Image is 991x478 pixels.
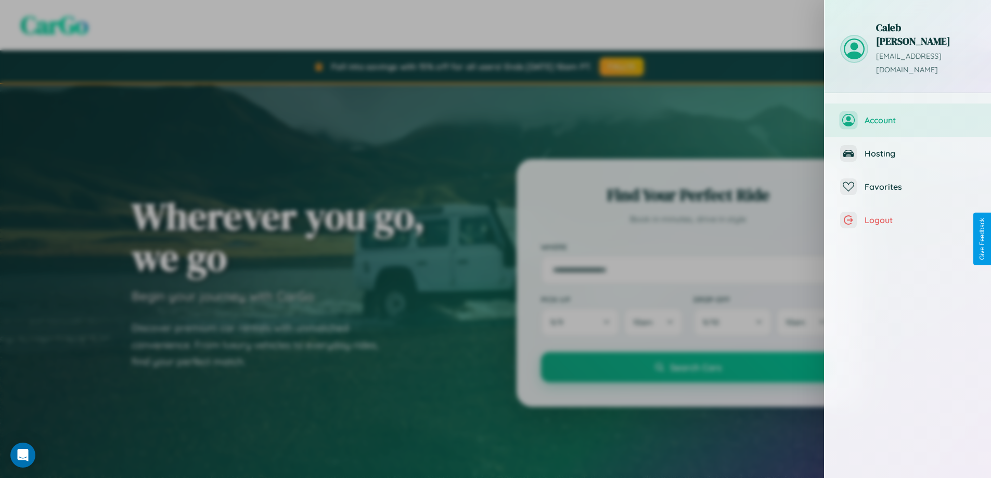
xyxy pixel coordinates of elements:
div: Give Feedback [979,218,986,260]
div: Open Intercom Messenger [10,443,35,468]
span: Account [865,115,975,125]
button: Account [825,104,991,137]
span: Hosting [865,148,975,159]
button: Logout [825,203,991,237]
p: [EMAIL_ADDRESS][DOMAIN_NAME] [876,50,975,77]
span: Logout [865,215,975,225]
span: Favorites [865,182,975,192]
button: Hosting [825,137,991,170]
h3: Caleb [PERSON_NAME] [876,21,975,48]
button: Favorites [825,170,991,203]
